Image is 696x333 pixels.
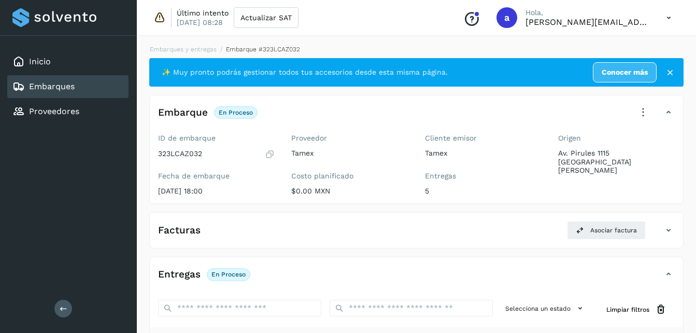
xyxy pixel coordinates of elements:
[150,266,683,292] div: EntregasEn proceso
[150,46,217,53] a: Embarques y entregas
[558,134,675,143] label: Origen
[7,50,129,73] div: Inicio
[158,149,202,158] p: 323LCAZ032
[219,109,253,116] p: En proceso
[425,149,542,158] p: Tamex
[291,187,408,196] p: $0.00 MXN
[425,172,542,181] label: Entregas
[291,134,408,143] label: Proveedor
[177,8,229,18] p: Último intento
[7,75,129,98] div: Embarques
[240,14,292,21] span: Actualizar SAT
[291,172,408,181] label: Costo planificado
[606,305,649,314] span: Limpiar filtros
[211,271,246,278] p: En proceso
[158,225,201,237] h4: Facturas
[7,100,129,123] div: Proveedores
[158,269,201,281] h4: Entregas
[29,81,75,91] a: Embarques
[291,149,408,158] p: Tamex
[158,107,208,119] h4: Embarque
[525,8,650,17] p: Hola,
[149,45,684,54] nav: breadcrumb
[158,187,275,196] p: [DATE] 18:00
[158,172,275,181] label: Fecha de embarque
[598,300,675,319] button: Limpiar filtros
[501,300,590,317] button: Selecciona un estado
[158,134,275,143] label: ID de embarque
[525,17,650,27] p: abigail.parra@tamex.mx
[226,46,300,53] span: Embarque #323LCAZ032
[567,221,646,240] button: Asociar factura
[150,104,683,130] div: EmbarqueEn proceso
[558,149,675,175] p: Av. Pirules 1115 [GEOGRAPHIC_DATA][PERSON_NAME]
[29,57,51,66] a: Inicio
[29,106,79,116] a: Proveedores
[425,187,542,196] p: 5
[590,226,637,235] span: Asociar factura
[234,7,299,28] button: Actualizar SAT
[162,67,448,78] span: ✨ Muy pronto podrás gestionar todos tus accesorios desde esta misma página.
[177,18,223,27] p: [DATE] 08:28
[425,134,542,143] label: Cliente emisor
[593,62,657,82] a: Conocer más
[150,221,683,248] div: FacturasAsociar factura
